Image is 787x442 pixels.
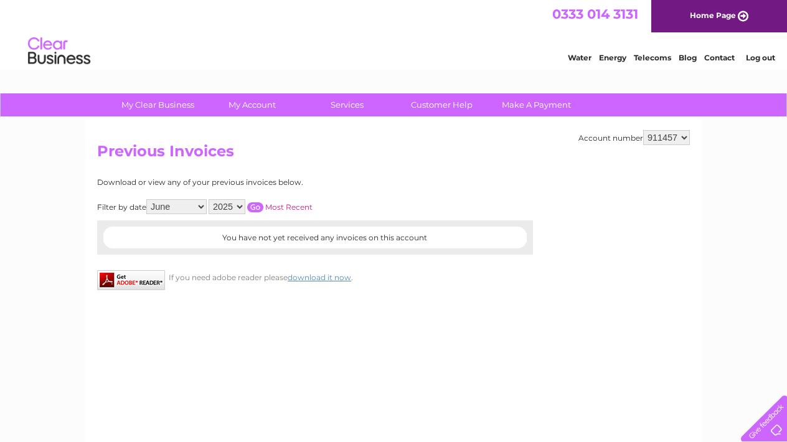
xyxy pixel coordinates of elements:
a: Blog [679,53,697,62]
div: Download or view any of your previous invoices below. [97,178,424,187]
div: If you need adobe reader please . [97,270,533,282]
a: Contact [704,53,735,62]
img: logo.png [27,32,91,70]
div: Account number [578,130,690,145]
a: 0333 014 3131 [552,6,638,22]
a: download it now [288,273,351,282]
a: Water [568,53,591,62]
a: Services [296,93,398,116]
div: Filter by date [97,199,424,214]
div: Clear Business is a trading name of Verastar Limited (registered in [GEOGRAPHIC_DATA] No. 3667643... [100,7,689,60]
h2: Previous Invoices [97,143,690,166]
a: My Clear Business [106,93,209,116]
a: Most Recent [265,202,313,212]
a: Customer Help [390,93,493,116]
a: Make A Payment [485,93,588,116]
a: Energy [599,53,626,62]
a: My Account [201,93,304,116]
span: You have not yet received any invoices on this account [222,233,427,242]
a: Telecoms [634,53,671,62]
a: Log out [746,53,775,62]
